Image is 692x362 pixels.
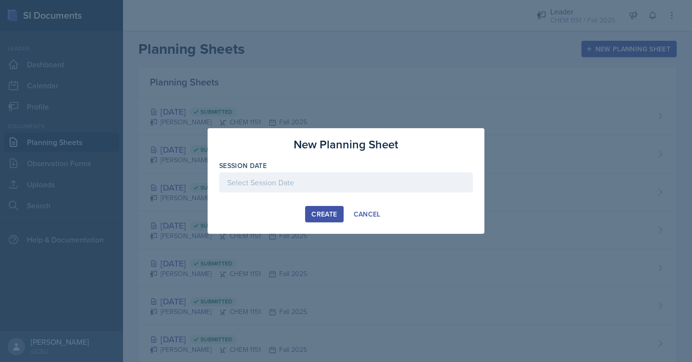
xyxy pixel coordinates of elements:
div: Create [311,210,337,218]
h3: New Planning Sheet [294,136,398,153]
button: Cancel [347,206,387,222]
label: Session Date [219,161,267,170]
div: Cancel [354,210,381,218]
button: Create [305,206,343,222]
